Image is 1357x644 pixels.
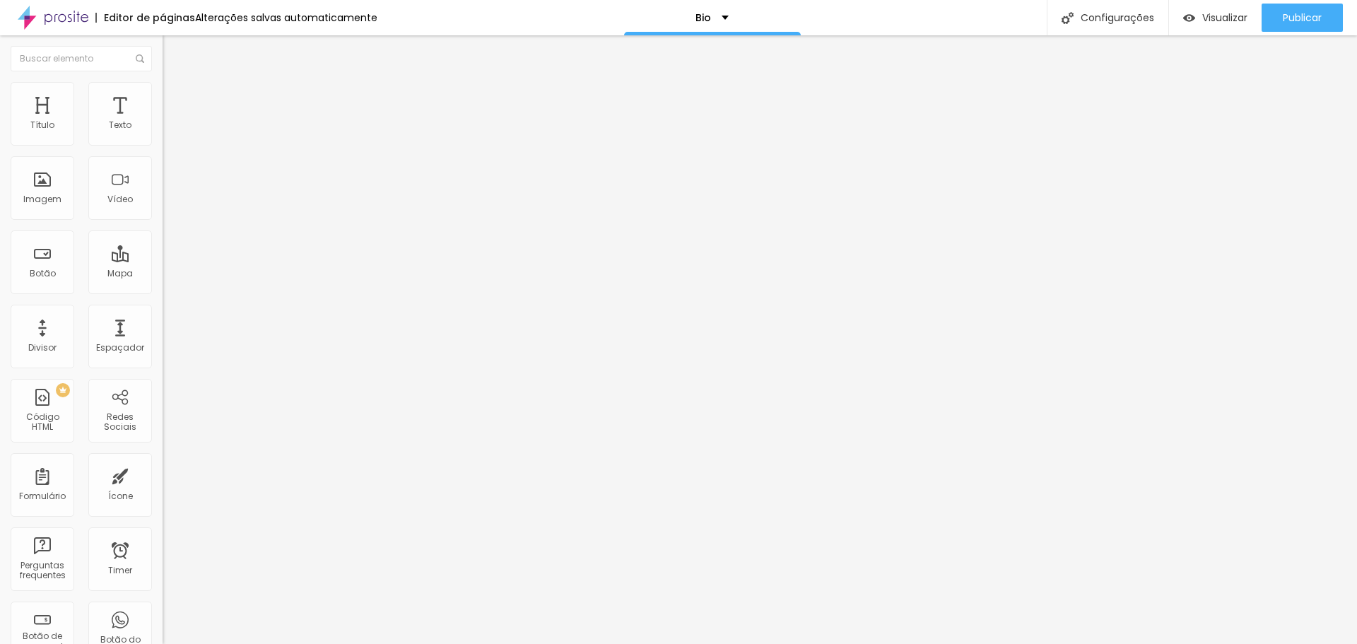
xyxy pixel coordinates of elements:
div: Espaçador [96,343,144,353]
div: Código HTML [14,412,70,433]
img: Icone [136,54,144,63]
img: Icone [1062,12,1074,24]
button: Visualizar [1169,4,1262,32]
span: Visualizar [1202,12,1247,23]
div: Texto [109,120,131,130]
div: Imagem [23,194,61,204]
div: Redes Sociais [92,412,148,433]
p: Bio [695,13,711,23]
div: Alterações salvas automaticamente [195,13,377,23]
button: Publicar [1262,4,1343,32]
span: Publicar [1283,12,1322,23]
img: view-1.svg [1183,12,1195,24]
div: Botão [30,269,56,279]
div: Mapa [107,269,133,279]
div: Título [30,120,54,130]
div: Timer [108,566,132,575]
div: Ícone [108,491,133,501]
div: Perguntas frequentes [14,561,70,581]
input: Buscar elemento [11,46,152,71]
div: Editor de páginas [95,13,195,23]
div: Vídeo [107,194,133,204]
div: Divisor [28,343,57,353]
div: Formulário [19,491,66,501]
